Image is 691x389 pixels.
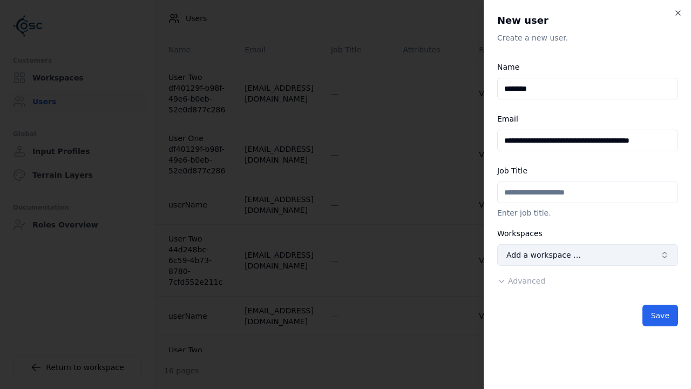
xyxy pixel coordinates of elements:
span: Add a workspace … [506,250,581,260]
button: Save [642,305,678,326]
p: Enter job title. [497,207,678,218]
label: Workspaces [497,229,543,238]
h2: New user [497,13,678,28]
label: Email [497,115,518,123]
label: Name [497,63,519,71]
label: Job Title [497,166,527,175]
span: Advanced [508,277,545,285]
button: Advanced [497,276,545,286]
p: Create a new user. [497,32,678,43]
